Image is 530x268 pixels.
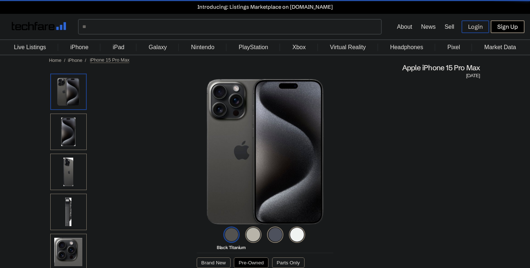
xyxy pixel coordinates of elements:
a: Pixel [444,40,464,54]
a: iPad [109,40,128,54]
a: News [421,24,436,30]
a: Galaxy [145,40,170,54]
a: About [397,24,412,30]
button: Pre-Owned [234,257,268,268]
a: iPhone [67,40,92,54]
a: Virtual Reality [326,40,369,54]
a: Headphones [386,40,427,54]
span: / [64,58,66,63]
a: Home [49,58,62,63]
img: blue-titanium-icon [267,226,283,243]
img: natural-titanium-icon [245,226,262,243]
span: Black Titanium [217,245,246,250]
a: Nintendo [188,40,218,54]
img: Front [50,114,87,150]
span: Apple iPhone 15 Pro Max [402,63,480,72]
button: Parts Only [272,257,305,268]
button: Brand New [197,257,231,268]
img: Rear [50,154,87,190]
img: iPhone 15 Pro Max [206,79,324,225]
a: iPhone [68,58,82,63]
img: white-titanium-icon [289,226,305,243]
a: Introducing: Listings Marketplace on [DOMAIN_NAME] [4,4,526,10]
img: black-titanium-icon [223,226,240,243]
img: techfare logo [12,22,66,30]
span: [DATE] [466,72,480,79]
a: Market Data [481,40,520,54]
img: Side [50,194,87,230]
a: PlayStation [235,40,272,54]
img: iPhone 15 Pro Max [50,74,87,110]
span: iPhone 15 Pro Max [90,57,130,63]
a: Live Listings [10,40,50,54]
span: / [85,58,86,63]
a: Xbox [289,40,309,54]
a: Sign Up [491,20,525,33]
a: Login [462,20,489,33]
a: Sell [444,24,454,30]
